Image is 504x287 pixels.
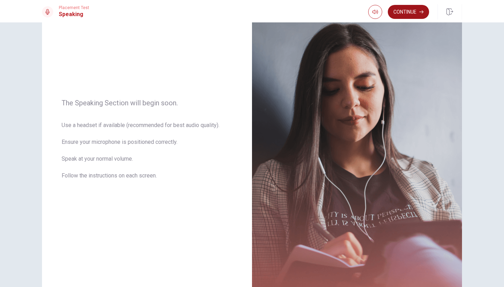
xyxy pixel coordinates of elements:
button: Continue [388,5,429,19]
span: The Speaking Section will begin soon. [62,99,232,107]
h1: Speaking [59,10,89,19]
span: Use a headset if available (recommended for best audio quality). Ensure your microphone is positi... [62,121,232,188]
span: Placement Test [59,5,89,10]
